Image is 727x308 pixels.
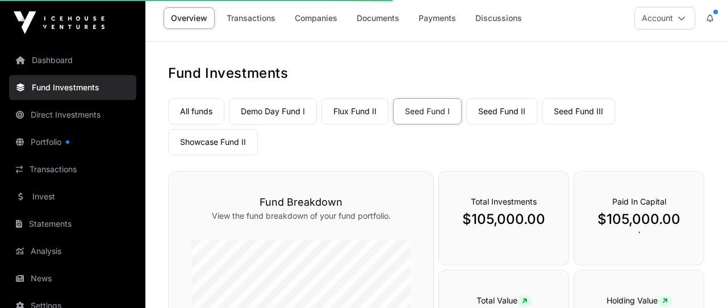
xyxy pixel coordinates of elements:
a: Showcase Fund II [168,129,258,155]
iframe: Chat Widget [670,253,727,308]
a: Direct Investments [9,102,136,127]
a: Dashboard [9,48,136,73]
img: Icehouse Ventures Logo [14,11,105,34]
h1: Fund Investments [168,64,704,82]
a: Fund Investments [9,75,136,100]
span: Total Value [477,295,532,305]
a: Documents [349,7,407,29]
a: Overview [164,7,215,29]
p: $105,000.00 [597,210,681,228]
p: $105,000.00 [462,210,546,228]
a: Statements [9,211,136,236]
span: Total Investments [471,197,537,206]
a: Seed Fund I [393,98,462,124]
a: Invest [9,184,136,209]
a: News [9,266,136,291]
a: Analysis [9,239,136,264]
a: All funds [168,98,224,124]
a: Seed Fund II [466,98,537,124]
h3: Fund Breakdown [191,194,411,210]
a: Portfolio [9,130,136,155]
button: Account [634,7,695,30]
a: Companies [287,7,345,29]
a: Payments [411,7,463,29]
a: Flux Fund II [321,98,388,124]
div: ` [574,171,704,265]
a: Seed Fund III [542,98,615,124]
a: Discussions [468,7,529,29]
span: Holding Value [607,295,672,305]
p: View the fund breakdown of your fund portfolio. [191,210,411,222]
a: Transactions [219,7,283,29]
a: Demo Day Fund I [229,98,317,124]
a: Transactions [9,157,136,182]
span: Paid In Capital [612,197,666,206]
